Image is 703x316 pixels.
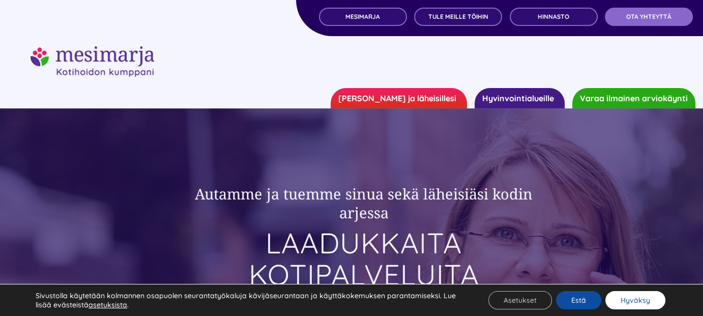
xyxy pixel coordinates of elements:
[89,300,127,309] button: asetuksista
[36,291,465,309] p: Sivustolla käytetään kolmannen osapuolen seurantatyökaluja kävijäseurantaan ja käyttäkokemuksen p...
[31,46,154,77] img: mesimarjasi
[168,227,559,290] h1: LAADUKKAITA KOTIPALVELUITA
[319,8,407,26] a: MESIMARJA
[428,13,488,20] span: TULE MEILLE TÖIHIN
[510,8,598,26] a: Hinnasto
[538,13,569,20] span: Hinnasto
[488,291,552,309] button: Asetukset
[331,88,467,108] a: [PERSON_NAME] ja läheisillesi
[572,88,695,108] a: Varaa ilmainen arviokäynti
[626,13,671,20] span: OTA YHTEYTTÄ
[605,291,665,309] button: Hyväksy
[345,13,380,20] span: MESIMARJA
[475,88,565,108] a: Hyvinvointialueille
[168,184,559,222] h2: Autamme ja tuemme sinua sekä läheisiäsi kodin arjessa
[31,45,154,58] a: mesimarjasi
[556,291,601,309] button: Estä
[414,8,502,26] a: TULE MEILLE TÖIHIN
[605,8,693,26] a: OTA YHTEYTTÄ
